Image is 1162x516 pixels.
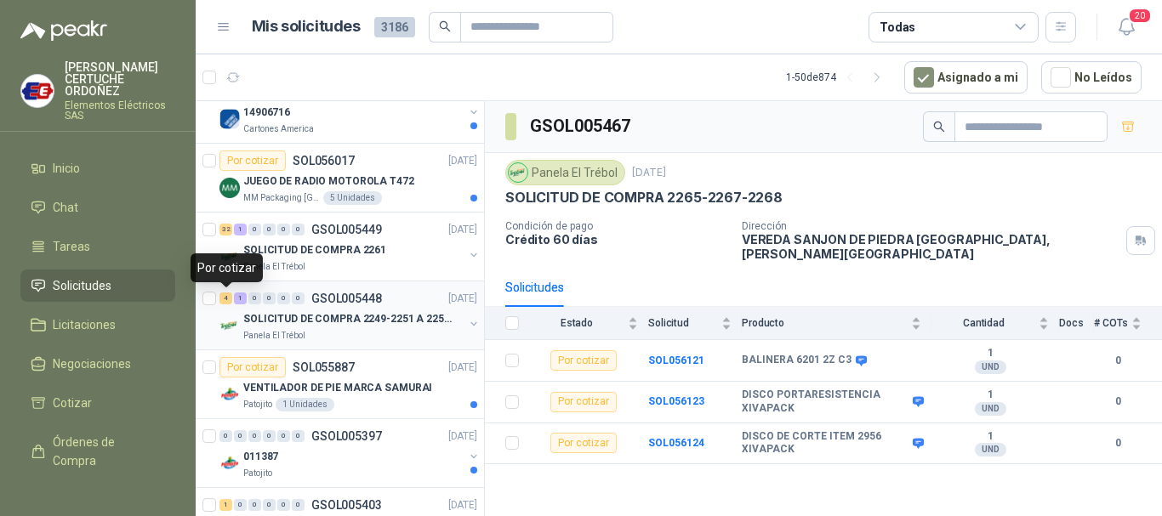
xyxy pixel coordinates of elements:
[277,224,290,235] div: 0
[219,357,286,377] div: Por cotizar
[509,163,527,182] img: Company Logo
[975,402,1006,416] div: UND
[20,426,175,477] a: Órdenes de Compra
[234,224,247,235] div: 1
[53,198,78,217] span: Chat
[277,499,290,511] div: 0
[219,430,232,442] div: 0
[550,392,617,412] div: Por cotizar
[263,292,276,304] div: 0
[219,426,481,480] a: 0 0 0 0 0 0 GSOL005397[DATE] Company Logo011387Patojito
[1128,8,1152,24] span: 20
[219,292,232,304] div: 4
[931,430,1049,444] b: 1
[53,354,131,373] span: Negociaciones
[742,220,1119,232] p: Dirección
[20,269,175,302] a: Solicitudes
[1094,435,1142,451] b: 0
[530,113,633,139] h3: GSOL005467
[1094,307,1162,340] th: # COTs
[20,191,175,224] a: Chat
[931,347,1049,360] b: 1
[1111,12,1142,43] button: 20
[252,14,361,39] h1: Mis solicitudes
[219,109,240,129] img: Company Logo
[448,428,477,445] p: [DATE]
[277,430,290,442] div: 0
[20,20,107,41] img: Logo peakr
[243,260,305,274] p: Panela El Trébol
[975,443,1006,456] div: UND
[293,155,355,167] p: SOL056017
[648,354,704,366] a: SOL056121
[219,315,240,336] img: Company Logo
[448,291,477,307] p: [DATE]
[975,360,1006,374] div: UND
[65,100,175,121] p: Elementos Eléctricos SAS
[311,224,382,235] p: GSOL005449
[742,430,909,456] b: DISCO DE CORTE ITEM 2956 XIVAPACK
[931,317,1035,329] span: Cantidad
[648,317,718,329] span: Solicitud
[191,253,263,282] div: Por cotizar
[53,159,80,178] span: Inicio
[1094,317,1128,329] span: # COTs
[448,360,477,376] p: [DATE]
[292,224,305,235] div: 0
[53,315,116,334] span: Licitaciones
[234,430,247,442] div: 0
[243,311,455,327] p: SOLICITUD DE COMPRA 2249-2251 A 2256-2258 Y 2262
[219,499,232,511] div: 1
[505,189,783,207] p: SOLICITUD DE COMPRA 2265-2267-2268
[648,307,742,340] th: Solicitud
[742,232,1119,261] p: VEREDA SANJON DE PIEDRA [GEOGRAPHIC_DATA] , [PERSON_NAME][GEOGRAPHIC_DATA]
[742,354,852,367] b: BALINERA 6201 2Z C3
[323,191,382,205] div: 5 Unidades
[219,178,240,198] img: Company Logo
[248,499,261,511] div: 0
[311,430,382,442] p: GSOL005397
[1041,61,1142,94] button: No Leídos
[1094,394,1142,410] b: 0
[505,220,728,232] p: Condición de pago
[439,20,451,32] span: search
[53,394,92,412] span: Cotizar
[931,307,1059,340] th: Cantidad
[219,288,481,343] a: 4 1 0 0 0 0 GSOL005448[DATE] Company LogoSOLICITUD DE COMPRA 2249-2251 A 2256-2258 Y 2262Panela E...
[53,276,111,295] span: Solicitudes
[293,361,355,373] p: SOL055887
[1059,307,1094,340] th: Docs
[448,153,477,169] p: [DATE]
[276,398,334,411] div: 1 Unidades
[292,292,305,304] div: 0
[20,309,175,341] a: Licitaciones
[263,224,276,235] div: 0
[243,449,278,465] p: 011387
[263,499,276,511] div: 0
[65,61,175,97] p: [PERSON_NAME] CERTUCHE ORDOÑEZ
[933,121,945,133] span: search
[648,395,704,407] a: SOL056123
[219,453,240,473] img: Company Logo
[53,237,90,256] span: Tareas
[243,467,272,480] p: Patojito
[931,388,1049,402] b: 1
[248,430,261,442] div: 0
[243,173,414,190] p: JUEGO DE RADIO MOTOROLA T472
[219,224,232,235] div: 32
[311,292,382,304] p: GSOL005448
[243,329,305,343] p: Panela El Trébol
[648,437,704,449] a: SOL056124
[263,430,276,442] div: 0
[292,499,305,511] div: 0
[742,388,909,415] b: DISCO PORTARESISTENCIA XIVAPACK
[904,61,1028,94] button: Asignado a mi
[374,17,415,37] span: 3186
[234,292,247,304] div: 1
[292,430,305,442] div: 0
[20,152,175,184] a: Inicio
[529,307,648,340] th: Estado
